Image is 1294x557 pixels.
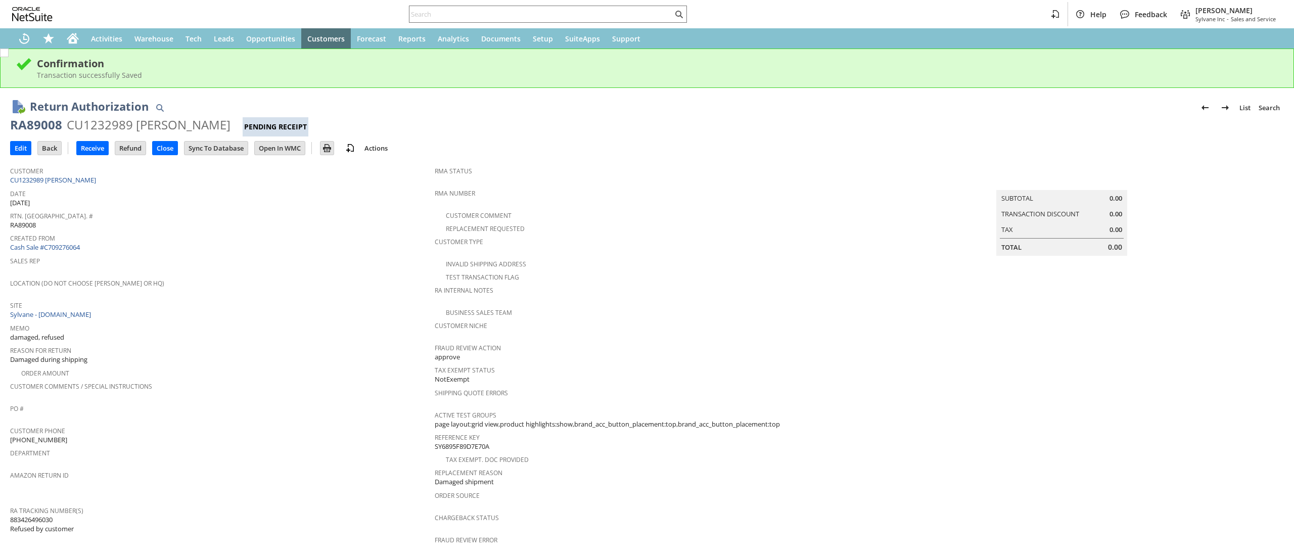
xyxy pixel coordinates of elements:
[85,28,128,49] a: Activities
[435,514,499,522] a: Chargeback Status
[240,28,301,49] a: Opportunities
[435,375,470,384] span: NotExempt
[10,346,71,355] a: Reason For Return
[134,34,173,43] span: Warehouse
[301,28,351,49] a: Customers
[1135,10,1167,19] span: Feedback
[409,8,673,20] input: Search
[533,34,553,43] span: Setup
[321,142,333,154] img: Print
[37,57,1278,70] div: Confirmation
[446,273,519,282] a: Test Transaction Flag
[446,308,512,317] a: Business Sales Team
[153,142,177,155] input: Close
[435,321,487,330] a: Customer Niche
[214,34,234,43] span: Leads
[1108,242,1122,252] span: 0.00
[67,117,230,133] div: CU1232989 [PERSON_NAME]
[184,142,248,155] input: Sync To Database
[398,34,426,43] span: Reports
[307,34,345,43] span: Customers
[435,167,472,175] a: RMA Status
[10,382,152,391] a: Customer Comments / Special Instructions
[360,144,392,153] a: Actions
[10,310,94,319] a: Sylvane - [DOMAIN_NAME]
[435,189,475,198] a: RMA Number
[344,142,356,154] img: add-record.svg
[435,286,493,295] a: RA Internal Notes
[1195,6,1276,15] span: [PERSON_NAME]
[10,243,80,252] a: Cash Sale #C709276064
[435,366,495,375] a: Tax Exempt Status
[10,449,50,457] a: Department
[10,198,30,208] span: [DATE]
[10,234,55,243] a: Created From
[10,324,29,333] a: Memo
[435,536,497,544] a: Fraud Review Error
[673,8,685,20] svg: Search
[1110,194,1122,203] span: 0.00
[1231,15,1276,23] span: Sales and Service
[61,28,85,49] a: Home
[435,420,780,429] span: page layout:grid view,product highlights:show,brand_acc_button_placement:top,brand_acc_button_pla...
[481,34,521,43] span: Documents
[435,469,502,477] a: Replacement reason
[179,28,208,49] a: Tech
[11,142,31,155] input: Edit
[1001,225,1013,234] a: Tax
[12,7,53,21] svg: logo
[435,352,460,362] span: approve
[10,471,69,480] a: Amazon Return ID
[246,34,295,43] span: Opportunities
[612,34,640,43] span: Support
[1110,209,1122,219] span: 0.00
[37,70,1278,80] div: Transaction successfully Saved
[1195,15,1225,23] span: Sylvane Inc
[243,117,308,136] div: Pending Receipt
[10,220,36,230] span: RA89008
[357,34,386,43] span: Forecast
[1001,243,1022,252] a: Total
[10,506,83,515] a: RA Tracking Number(s)
[10,435,67,445] span: [PHONE_NUMBER]
[42,32,55,44] svg: Shortcuts
[10,355,87,364] span: Damaged during shipping
[208,28,240,49] a: Leads
[446,455,529,464] a: Tax Exempt. Doc Provided
[30,98,149,115] h1: Return Authorization
[77,142,108,155] input: Receive
[1001,209,1079,218] a: Transaction Discount
[10,427,65,435] a: Customer Phone
[446,211,512,220] a: Customer Comment
[392,28,432,49] a: Reports
[1255,100,1284,116] a: Search
[115,142,146,155] input: Refund
[435,238,483,246] a: Customer Type
[1090,10,1106,19] span: Help
[1227,15,1229,23] span: -
[1199,102,1211,114] img: Previous
[18,32,30,44] svg: Recent Records
[10,333,64,342] span: damaged, refused
[446,224,525,233] a: Replacement Requested
[438,34,469,43] span: Analytics
[10,212,93,220] a: Rtn. [GEOGRAPHIC_DATA]. #
[255,142,305,155] input: Open In WMC
[320,142,334,155] input: Print
[10,117,62,133] div: RA89008
[1110,225,1122,235] span: 0.00
[435,389,508,397] a: Shipping Quote Errors
[435,491,480,500] a: Order Source
[1219,102,1231,114] img: Next
[527,28,559,49] a: Setup
[128,28,179,49] a: Warehouse
[1001,194,1033,203] a: Subtotal
[351,28,392,49] a: Forecast
[186,34,202,43] span: Tech
[154,102,166,114] img: Quick Find
[432,28,475,49] a: Analytics
[10,257,40,265] a: Sales Rep
[21,369,69,378] a: Order Amount
[435,442,489,451] span: SY6895F89D7E70A
[36,28,61,49] div: Shortcuts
